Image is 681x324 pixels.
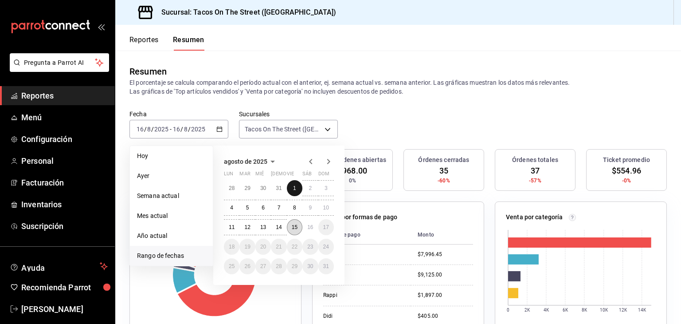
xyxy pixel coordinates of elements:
button: 17 de agosto de 2025 [318,219,334,235]
abbr: 19 de agosto de 2025 [244,244,250,250]
abbr: 2 de agosto de 2025 [309,185,312,191]
button: 18 de agosto de 2025 [224,239,239,255]
span: [PERSON_NAME] [21,303,108,315]
button: 20 de agosto de 2025 [255,239,271,255]
abbr: 29 de agosto de 2025 [292,263,297,269]
span: / [151,126,154,133]
abbr: 17 de agosto de 2025 [323,224,329,230]
div: $405.00 [418,312,473,320]
abbr: domingo [318,171,329,180]
button: 9 de agosto de 2025 [302,200,318,216]
text: 10K [600,308,608,312]
h3: Ticket promedio [603,155,650,165]
th: Monto [411,225,473,245]
abbr: 24 de agosto de 2025 [323,244,329,250]
button: 10 de agosto de 2025 [318,200,334,216]
span: Ayuda [21,261,96,272]
button: 29 de julio de 2025 [239,180,255,196]
abbr: 29 de julio de 2025 [244,185,250,191]
button: 31 de julio de 2025 [271,180,286,196]
span: Suscripción [21,220,108,232]
span: - [170,126,172,133]
input: -- [147,126,151,133]
span: Reportes [21,90,108,102]
p: Venta por categoría [506,213,563,222]
button: 31 de agosto de 2025 [318,258,334,274]
text: 12K [619,308,627,312]
span: / [144,126,147,133]
a: Pregunta a Parrot AI [6,64,109,74]
abbr: 23 de agosto de 2025 [307,244,313,250]
h3: Órdenes totales [512,155,558,165]
abbr: 21 de agosto de 2025 [276,244,282,250]
span: Hoy [137,151,206,161]
h3: Sucursal: Tacos On The Street ([GEOGRAPHIC_DATA]) [154,7,336,18]
span: Inventarios [21,198,108,210]
span: Rango de fechas [137,251,206,261]
abbr: 30 de julio de 2025 [260,185,266,191]
input: -- [184,126,188,133]
button: Reportes [129,36,159,51]
button: 25 de agosto de 2025 [224,258,239,274]
abbr: viernes [287,171,294,180]
abbr: 26 de agosto de 2025 [244,263,250,269]
button: 28 de julio de 2025 [224,180,239,196]
abbr: 27 de agosto de 2025 [260,263,266,269]
button: 30 de agosto de 2025 [302,258,318,274]
abbr: lunes [224,171,233,180]
button: agosto de 2025 [224,156,278,167]
button: 15 de agosto de 2025 [287,219,302,235]
abbr: 8 de agosto de 2025 [293,205,296,211]
button: 1 de agosto de 2025 [287,180,302,196]
span: Menú [21,111,108,123]
abbr: 18 de agosto de 2025 [229,244,235,250]
abbr: 4 de agosto de 2025 [230,205,233,211]
div: navigation tabs [129,36,204,51]
span: 37 [531,165,540,177]
div: $9,125.00 [418,271,473,279]
button: open_drawer_menu [98,23,105,30]
button: 22 de agosto de 2025 [287,239,302,255]
button: 5 de agosto de 2025 [239,200,255,216]
abbr: 20 de agosto de 2025 [260,244,266,250]
div: $7,996.45 [418,251,473,258]
button: 28 de agosto de 2025 [271,258,286,274]
span: Semana actual [137,191,206,201]
input: -- [136,126,144,133]
div: $1,897.00 [418,292,473,299]
text: 4K [544,308,549,312]
abbr: 25 de agosto de 2025 [229,263,235,269]
span: Configuración [21,133,108,145]
button: 19 de agosto de 2025 [239,239,255,255]
button: Pregunta a Parrot AI [10,53,109,72]
span: Tacos On The Street ([GEOGRAPHIC_DATA]) [245,125,321,134]
abbr: 3 de agosto de 2025 [325,185,328,191]
div: Resumen [129,65,167,78]
text: 2K [524,308,530,312]
abbr: sábado [302,171,312,180]
text: 6K [563,308,568,312]
div: Rappi [323,292,403,299]
abbr: 14 de agosto de 2025 [276,224,282,230]
abbr: 13 de agosto de 2025 [260,224,266,230]
span: Año actual [137,231,206,241]
abbr: 28 de agosto de 2025 [276,263,282,269]
input: ---- [191,126,206,133]
span: / [188,126,191,133]
text: 14K [638,308,646,312]
label: Sucursales [239,111,338,117]
span: Mes actual [137,211,206,221]
abbr: 7 de agosto de 2025 [278,205,281,211]
abbr: miércoles [255,171,264,180]
button: 4 de agosto de 2025 [224,200,239,216]
button: 6 de agosto de 2025 [255,200,271,216]
button: 12 de agosto de 2025 [239,219,255,235]
input: -- [172,126,180,133]
span: 35 [439,165,448,177]
abbr: 22 de agosto de 2025 [292,244,297,250]
button: 29 de agosto de 2025 [287,258,302,274]
abbr: 1 de agosto de 2025 [293,185,296,191]
h3: Órdenes cerradas [418,155,469,165]
abbr: 15 de agosto de 2025 [292,224,297,230]
button: 27 de agosto de 2025 [255,258,271,274]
